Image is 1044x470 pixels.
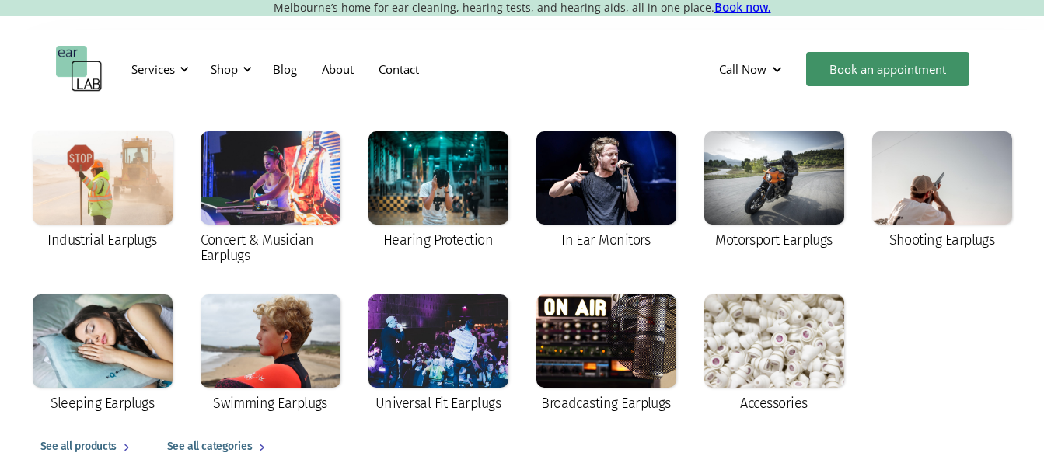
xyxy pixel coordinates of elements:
a: Contact [366,47,431,92]
div: Shop [211,61,238,77]
a: In Ear Monitors [529,124,684,259]
div: Shooting Earplugs [889,232,995,248]
div: Industrial Earplugs [47,232,157,248]
div: Hearing Protection [383,232,493,248]
div: Motorsport Earplugs [715,232,833,248]
div: Accessories [740,395,807,411]
a: home [56,46,103,92]
div: Shop [201,46,257,92]
a: Broadcasting Earplugs [529,287,684,422]
div: In Ear Monitors [561,232,651,248]
div: Call Now [719,61,766,77]
div: Broadcasting Earplugs [541,395,671,411]
a: Blog [260,47,309,92]
div: Services [122,46,194,92]
div: Sleeping Earplugs [51,395,155,411]
a: Shooting Earplugs [864,124,1020,259]
a: Concert & Musician Earplugs [193,124,348,274]
a: Hearing Protection [361,124,516,259]
div: Universal Fit Earplugs [375,395,501,411]
a: Accessories [697,287,852,422]
a: Universal Fit Earplugs [361,287,516,422]
div: Swimming Earplugs [213,395,327,411]
a: Industrial Earplugs [25,124,180,259]
div: Call Now [707,46,798,92]
a: Motorsport Earplugs [697,124,852,259]
a: Sleeping Earplugs [25,287,180,422]
div: See all categories [167,437,252,456]
a: Swimming Earplugs [193,287,348,422]
a: About [309,47,366,92]
div: Concert & Musician Earplugs [201,232,340,263]
div: Services [131,61,175,77]
div: See all products [40,437,117,456]
a: Book an appointment [806,52,969,86]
